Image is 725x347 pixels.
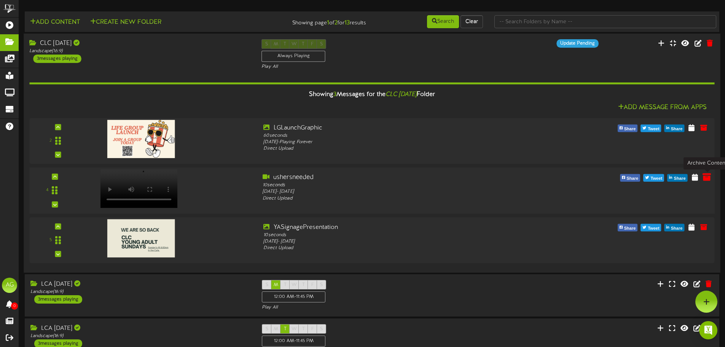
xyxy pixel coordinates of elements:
strong: 13 [344,19,350,26]
div: 10 seconds [263,232,537,238]
span: Share [623,125,637,133]
span: S [266,326,268,332]
span: T [284,326,287,332]
div: Update Pending [556,39,598,48]
span: S [266,282,268,288]
button: Search [427,15,459,28]
span: T [302,326,305,332]
span: Tweet [646,125,661,133]
span: T [302,282,305,288]
span: W [292,282,297,288]
span: Share [625,174,640,183]
div: Play All [262,304,482,311]
img: becf91d6-5241-467a-a7f0-91643bff418b.jpg [107,120,175,158]
div: Showing page of for results [255,14,372,27]
button: Create New Folder [88,18,164,27]
button: Share [664,125,685,132]
button: Tweet [641,125,661,132]
div: 3 messages playing [34,295,82,304]
div: [DATE] - [DATE] [263,189,539,195]
div: Play All [261,64,482,70]
span: Share [623,224,637,233]
div: CLC [DATE] [29,39,250,48]
div: 12:00 AM - 11:45 PM [262,336,325,347]
div: ushersneeded [263,173,539,182]
div: Direct Upload [263,245,537,251]
div: LCA [DATE] [30,324,250,333]
strong: 1 [327,19,329,26]
button: Share [664,224,685,232]
div: LCA [DATE] [30,280,250,289]
div: Landscape ( 16:9 ) [30,333,250,339]
div: Landscape ( 16:9 ) [29,48,250,54]
span: Share [669,125,684,133]
div: 3 messages playing [33,54,81,63]
button: Tweet [643,174,664,182]
span: F [311,282,314,288]
div: Direct Upload [263,146,537,152]
div: 12:00 AM - 11:45 PM [262,291,325,302]
span: S [320,326,323,332]
button: Add Message From Apps [616,103,709,112]
div: [DATE] - [DATE] [263,238,537,245]
button: Clear [460,15,483,28]
span: M [274,282,278,288]
button: Tweet [641,224,661,232]
img: c0d9f241-f706-4472-b9ab-0a9906e29c7a.jpg [107,219,175,257]
button: Share [618,125,638,132]
span: Tweet [646,224,661,233]
div: Direct Upload [263,195,539,202]
div: LGLaunchGraphic [263,124,537,133]
span: S [320,282,323,288]
div: [DATE] - Playing Forever [263,139,537,146]
div: YASignagePresentation [263,223,537,232]
span: F [311,326,314,332]
span: Share [669,224,684,233]
span: 3 [333,91,336,98]
div: Always Playing [261,51,325,62]
span: M [274,326,278,332]
button: Add Content [28,18,82,27]
span: W [292,326,297,332]
input: -- Search Folders by Name -- [494,15,716,28]
button: Share [620,174,640,182]
div: AG [2,278,17,293]
span: 0 [11,302,18,310]
button: Share [618,224,638,232]
span: Tweet [649,174,664,183]
strong: 2 [335,19,338,26]
div: Showing Messages for the Folder [24,86,720,103]
button: Share [667,174,687,182]
div: Open Intercom Messenger [699,321,717,339]
span: Share [672,174,687,183]
div: 10 seconds [263,182,539,189]
div: 60 seconds [263,133,537,139]
div: Landscape ( 16:9 ) [30,289,250,295]
span: T [284,282,287,288]
i: CLC [DATE] [386,91,417,98]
